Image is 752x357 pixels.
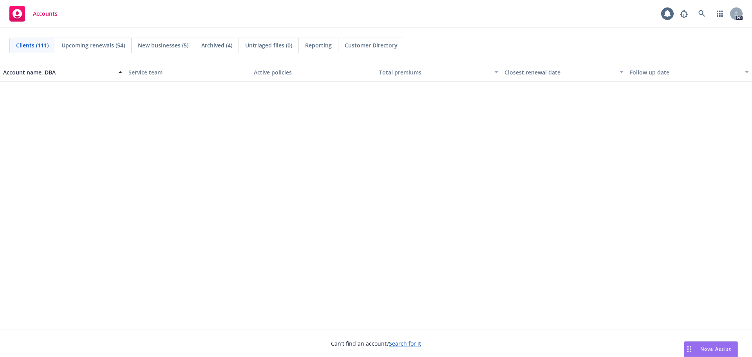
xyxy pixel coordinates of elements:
button: Nova Assist [684,341,738,357]
span: Untriaged files (0) [245,41,292,49]
span: New businesses (5) [138,41,188,49]
a: Search [694,6,710,22]
a: Report a Bug [676,6,692,22]
span: Clients (111) [16,41,49,49]
span: Customer Directory [345,41,398,49]
div: Drag to move [684,342,694,357]
span: Accounts [33,11,58,17]
div: Closest renewal date [504,68,615,76]
button: Active policies [251,63,376,82]
span: Nova Assist [700,346,731,352]
a: Search for it [389,340,421,347]
div: Total premiums [379,68,490,76]
div: Active policies [254,68,373,76]
span: Upcoming renewals (54) [61,41,125,49]
div: Follow up date [630,68,740,76]
button: Closest renewal date [501,63,627,82]
div: Account name, DBA [3,68,114,76]
button: Total premiums [376,63,501,82]
button: Follow up date [627,63,752,82]
button: Service team [125,63,251,82]
a: Switch app [712,6,728,22]
span: Can't find an account? [331,339,421,348]
span: Archived (4) [201,41,232,49]
a: Accounts [6,3,61,25]
span: Reporting [305,41,332,49]
div: Service team [128,68,248,76]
